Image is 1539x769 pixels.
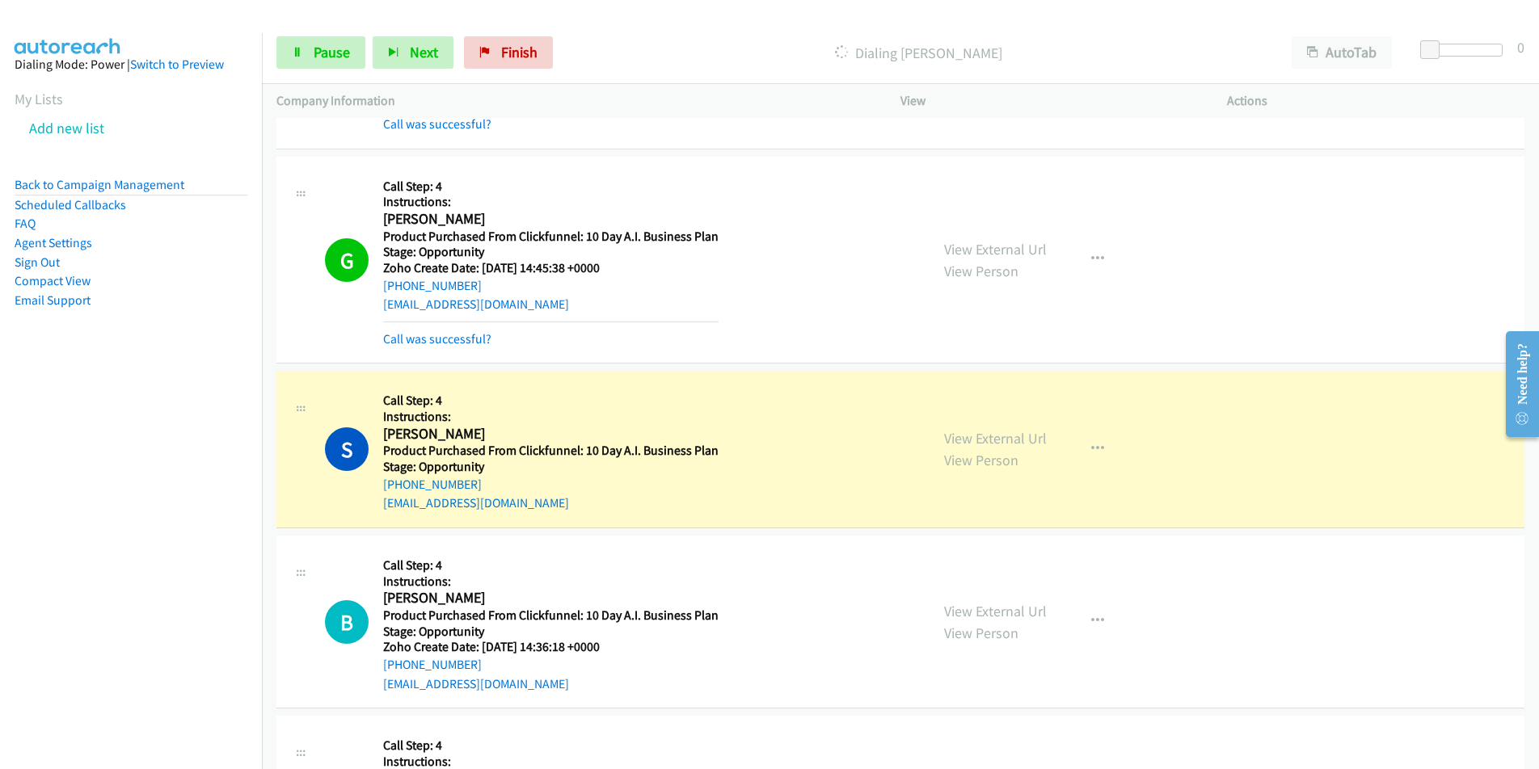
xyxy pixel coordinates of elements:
[575,42,1263,64] p: Dialing [PERSON_NAME]
[383,676,569,691] a: [EMAIL_ADDRESS][DOMAIN_NAME]
[383,116,491,132] a: Call was successful?
[383,210,713,229] h2: [PERSON_NAME]
[15,177,184,192] a: Back to Campaign Management
[383,229,719,245] h5: Product Purchased From Clickfunnel: 10 Day A.I. Business Plan
[383,443,719,459] h5: Product Purchased From Clickfunnel: 10 Day A.I. Business Plan
[276,91,871,111] p: Company Information
[383,459,719,475] h5: Stage: Opportunity
[1227,91,1524,111] p: Actions
[1428,44,1503,57] div: Delay between calls (in seconds)
[373,36,453,69] button: Next
[15,273,91,288] a: Compact View
[383,409,719,425] h5: Instructions:
[314,43,350,61] span: Pause
[383,737,719,754] h5: Call Step: 4
[383,260,719,276] h5: Zoho Create Date: [DATE] 14:45:38 +0000
[383,589,713,607] h2: [PERSON_NAME]
[15,254,60,270] a: Sign Out
[900,91,1198,111] p: View
[325,427,369,471] h1: S
[383,495,569,511] a: [EMAIL_ADDRESS][DOMAIN_NAME]
[383,331,491,347] a: Call was successful?
[383,393,719,409] h5: Call Step: 4
[29,119,104,137] a: Add new list
[15,197,126,212] a: Scheduled Callbacks
[383,425,713,443] h2: [PERSON_NAME]
[276,36,365,69] a: Pause
[944,429,1047,448] a: View External Url
[1292,36,1392,69] button: AutoTab
[944,602,1047,620] a: View External Url
[383,244,719,260] h5: Stage: Opportunity
[15,235,92,250] a: Agent Settings
[944,451,1018,469] a: View Person
[383,557,719,574] h5: Call Step: 4
[383,639,719,655] h5: Zoho Create Date: [DATE] 14:36:18 +0000
[383,194,719,210] h5: Instructions:
[383,296,569,312] a: [EMAIL_ADDRESS][DOMAIN_NAME]
[130,57,224,72] a: Switch to Preview
[944,262,1018,280] a: View Person
[383,278,482,293] a: [PHONE_NUMBER]
[383,607,719,624] h5: Product Purchased From Clickfunnel: 10 Day A.I. Business Plan
[383,657,482,672] a: [PHONE_NUMBER]
[1492,320,1539,448] iframe: Resource Center
[325,238,369,282] h1: G
[410,43,438,61] span: Next
[464,36,553,69] a: Finish
[383,574,719,590] h5: Instructions:
[325,600,369,644] h1: B
[15,55,247,74] div: Dialing Mode: Power |
[944,624,1018,642] a: View Person
[383,624,719,640] h5: Stage: Opportunity
[15,292,91,308] a: Email Support
[383,477,482,492] a: [PHONE_NUMBER]
[325,600,369,644] div: The call is yet to be attempted
[944,240,1047,258] a: View External Url
[383,179,719,195] h5: Call Step: 4
[501,43,538,61] span: Finish
[1517,36,1524,58] div: 0
[15,90,63,108] a: My Lists
[15,216,36,231] a: FAQ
